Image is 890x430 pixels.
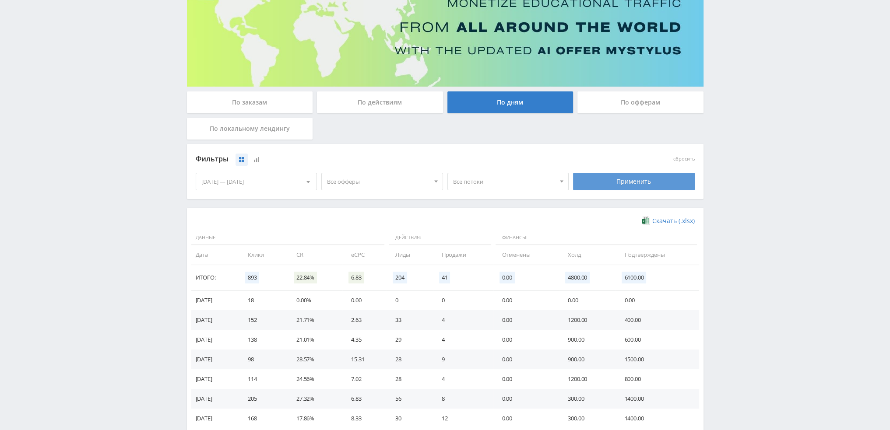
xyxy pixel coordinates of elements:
[642,217,694,225] a: Скачать (.xlsx)
[559,290,616,310] td: 0.00
[559,389,616,409] td: 300.00
[342,310,387,330] td: 2.63
[342,245,387,265] td: eCPC
[288,310,342,330] td: 21.71%
[342,409,387,428] td: 8.33
[239,330,288,350] td: 138
[493,369,559,389] td: 0.00
[191,350,239,369] td: [DATE]
[191,409,239,428] td: [DATE]
[191,245,239,265] td: Дата
[433,369,493,389] td: 4
[559,350,616,369] td: 900.00
[616,245,699,265] td: Подтверждены
[191,330,239,350] td: [DATE]
[493,389,559,409] td: 0.00
[288,330,342,350] td: 21.01%
[565,272,590,283] span: 4800.00
[288,290,342,310] td: 0.00%
[317,91,443,113] div: По действиям
[642,216,649,225] img: xlsx
[652,217,695,224] span: Скачать (.xlsx)
[433,330,493,350] td: 4
[187,118,313,140] div: По локальному лендингу
[342,389,387,409] td: 6.83
[500,272,515,283] span: 0.00
[673,156,695,162] button: сбросить
[342,290,387,310] td: 0.00
[239,350,288,369] td: 98
[288,409,342,428] td: 17.86%
[433,310,493,330] td: 4
[493,409,559,428] td: 0.00
[496,231,697,245] span: Финансы:
[387,389,433,409] td: 56
[433,290,493,310] td: 0
[433,389,493,409] td: 8
[453,173,556,190] span: Все потоки
[447,91,573,113] div: По дням
[616,290,699,310] td: 0.00
[559,330,616,350] td: 900.00
[433,409,493,428] td: 12
[577,91,704,113] div: По офферам
[616,369,699,389] td: 800.00
[387,350,433,369] td: 28
[493,290,559,310] td: 0.00
[187,91,313,113] div: По заказам
[196,153,569,166] div: Фильтры
[387,330,433,350] td: 29
[433,245,493,265] td: Продажи
[288,369,342,389] td: 24.56%
[348,272,364,283] span: 6.83
[439,272,450,283] span: 41
[616,310,699,330] td: 400.00
[393,272,407,283] span: 204
[493,330,559,350] td: 0.00
[294,272,317,283] span: 22.84%
[342,350,387,369] td: 15.31
[493,350,559,369] td: 0.00
[288,350,342,369] td: 28.57%
[387,369,433,389] td: 28
[191,389,239,409] td: [DATE]
[559,369,616,389] td: 1200.00
[616,389,699,409] td: 1400.00
[389,231,491,245] span: Действия:
[573,173,695,190] div: Применить
[239,389,288,409] td: 205
[559,310,616,330] td: 1200.00
[387,310,433,330] td: 33
[245,272,260,283] span: 893
[327,173,429,190] span: Все офферы
[616,409,699,428] td: 1400.00
[433,350,493,369] td: 9
[387,409,433,428] td: 30
[616,330,699,350] td: 600.00
[288,389,342,409] td: 27.32%
[342,330,387,350] td: 4.35
[493,310,559,330] td: 0.00
[191,290,239,310] td: [DATE]
[622,272,646,283] span: 6100.00
[493,245,559,265] td: Отменены
[239,245,288,265] td: Клики
[559,409,616,428] td: 300.00
[559,245,616,265] td: Холд
[191,231,385,245] span: Данные:
[239,290,288,310] td: 18
[191,265,239,290] td: Итого:
[239,409,288,428] td: 168
[191,310,239,330] td: [DATE]
[239,369,288,389] td: 114
[616,350,699,369] td: 1500.00
[387,290,433,310] td: 0
[239,310,288,330] td: 152
[191,369,239,389] td: [DATE]
[387,245,433,265] td: Лиды
[342,369,387,389] td: 7.02
[196,173,317,190] div: [DATE] — [DATE]
[288,245,342,265] td: CR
